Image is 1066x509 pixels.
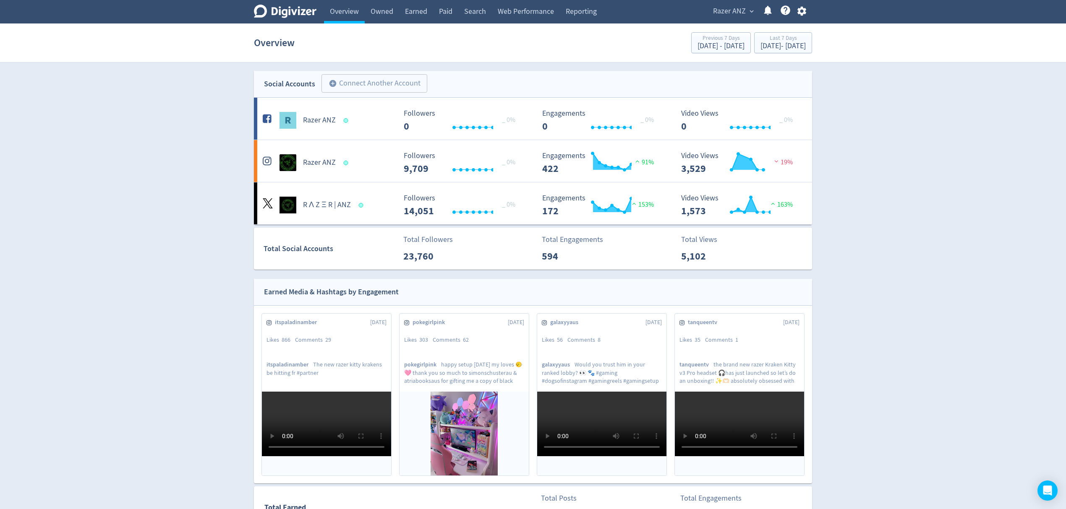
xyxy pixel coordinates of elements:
[748,8,755,15] span: expand_more
[754,32,812,53] button: Last 7 Days[DATE]- [DATE]
[633,158,642,164] img: positive-performance.svg
[275,318,321,327] span: itspaladinamber
[303,158,336,168] h5: Razer ANZ
[264,243,397,255] div: Total Social Accounts
[315,75,427,93] a: Connect Another Account
[370,318,387,327] span: [DATE]
[675,314,804,475] a: tanqueentv[DATE]Likes35Comments1tanqueentvthe brand new razer Kraken Kitty v3 Pro headset 🎧has ju...
[630,200,638,207] img: positive-performance.svg
[403,249,452,264] p: 23,760
[760,42,806,50] div: [DATE] - [DATE]
[400,109,525,132] svg: Followers ---
[542,234,603,245] p: Total Engagements
[538,109,664,132] svg: Engagements 0
[681,234,729,245] p: Total Views
[264,286,399,298] div: Earned Media & Hashtags by Engagement
[280,197,296,213] img: R Λ Z Ξ R | ANZ undefined
[688,318,722,327] span: tanqueentv
[262,314,391,475] a: itspaladinamber[DATE]Likes866Comments29itspaladinamberThe new razer kitty krakens be hitting fr #...
[698,42,745,50] div: [DATE] - [DATE]
[400,152,525,174] svg: Followers ---
[282,336,290,343] span: 866
[502,158,515,166] span: _ 0%
[681,249,729,264] p: 5,102
[772,158,781,164] img: negative-performance.svg
[400,194,525,216] svg: Followers ---
[679,361,713,369] span: tanqueentv
[542,336,567,344] div: Likes
[769,200,793,209] span: 163%
[679,361,799,384] p: the brand new razer Kraken Kitty v3 Pro headset 🎧has just launched so let’s do an unboxing!! ✨🫶🏻 ...
[710,5,756,18] button: Razer ANZ
[280,112,296,129] img: Razer ANZ undefined
[254,182,812,224] a: R Λ Z Ξ R | ANZ undefinedR Λ Z Ξ R | ANZ Followers --- _ 0% Followers 14,051 Engagements 172 Enga...
[541,493,589,504] p: Total Posts
[760,35,806,42] div: Last 7 Days
[630,200,654,209] span: 153%
[550,318,583,327] span: galaxyyaus
[691,32,751,53] button: Previous 7 Days[DATE] - [DATE]
[463,336,469,343] span: 62
[404,361,441,369] span: pokegirlpink
[772,158,793,166] span: 19%
[713,5,746,18] span: Razer ANZ
[264,78,315,90] div: Social Accounts
[677,109,803,132] svg: Video Views 0
[433,336,473,344] div: Comments
[502,200,515,209] span: _ 0%
[400,314,529,475] a: pokegirlpink[DATE]Likes303Comments62pokegirlpinkhappy setup [DATE] my loves 🙂‍↔️🩷 thank you so mu...
[403,234,453,245] p: Total Followers
[542,249,590,264] p: 594
[542,361,662,384] p: Would you trust him in your ranked lobby? 👀 🐾 #gaming #dogsofinstagram #gamingreels #gamingsetup ...
[303,200,351,210] h5: R Λ Z Ξ R | ANZ
[698,35,745,42] div: Previous 7 Days
[640,116,654,124] span: _ 0%
[321,74,427,93] button: Connect Another Account
[537,314,666,475] a: galaxyyaus[DATE]Likes56Comments8galaxyyausWould you trust him in your ranked lobby? 👀 🐾 #gaming #...
[295,336,336,344] div: Comments
[358,203,366,208] span: Data last synced: 2 Sep 2025, 12:02am (AEST)
[677,194,803,216] svg: Video Views 1,573
[266,361,387,384] p: The new razer kitty krakens be hitting fr #partner
[254,98,812,140] a: Razer ANZ undefinedRazer ANZ Followers --- _ 0% Followers 0 Engagements 0 Engagements 0 _ 0% Vide...
[705,336,743,344] div: Comments
[404,361,524,384] p: happy setup [DATE] my loves 🙂‍↔️🩷 thank you so much to simonschusterau & atriabooksaus for giftin...
[502,116,515,124] span: _ 0%
[325,336,331,343] span: 29
[695,336,700,343] span: 35
[254,140,812,182] a: Razer ANZ undefinedRazer ANZ Followers --- _ 0% Followers 9,709 Engagements 422 Engagements 422 9...
[538,194,664,216] svg: Engagements 172
[633,158,654,166] span: 91%
[1037,480,1058,501] div: Open Intercom Messenger
[344,118,351,123] span: Data last synced: 2 Sep 2025, 4:02am (AEST)
[645,318,662,327] span: [DATE]
[779,116,793,124] span: _ 0%
[538,152,664,174] svg: Engagements 422
[567,336,605,344] div: Comments
[404,336,433,344] div: Likes
[508,318,524,327] span: [DATE]
[735,336,738,343] span: 1
[542,361,575,369] span: galaxyyaus
[783,318,799,327] span: [DATE]
[769,200,777,207] img: positive-performance.svg
[598,336,601,343] span: 8
[303,115,336,125] h5: Razer ANZ
[329,79,337,88] span: add_circle
[266,336,295,344] div: Likes
[557,336,563,343] span: 56
[344,161,351,165] span: Data last synced: 2 Sep 2025, 5:02am (AEST)
[280,154,296,171] img: Razer ANZ undefined
[679,336,705,344] div: Likes
[266,361,313,369] span: itspaladinamber
[413,318,449,327] span: pokegirlpink
[677,152,803,174] svg: Video Views 3,529
[680,493,742,504] p: Total Engagements
[419,336,428,343] span: 303
[254,29,295,56] h1: Overview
